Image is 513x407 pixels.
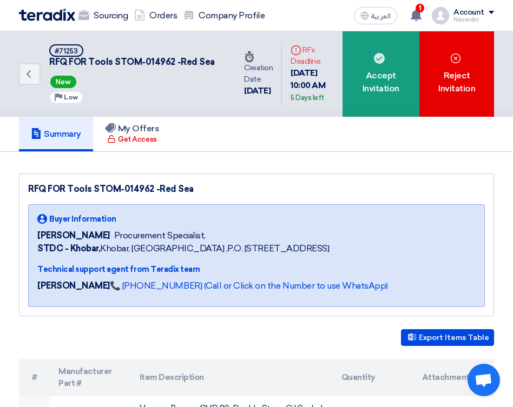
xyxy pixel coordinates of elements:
div: Get Access [107,134,156,145]
img: Teradix logo [19,9,75,21]
div: Account [453,8,484,17]
span: Buyer Information [49,213,116,225]
b: STDC - Khobar, [37,243,100,253]
span: Low [64,94,78,101]
a: Company Profile [180,4,268,28]
div: Reject Invitation [419,31,494,117]
a: Summary [19,117,93,151]
div: RFx Deadline [291,44,333,67]
span: [PERSON_NAME] [37,229,110,242]
a: Sourcing [75,4,131,28]
div: Open chat [468,364,500,396]
th: Item Description [131,359,333,396]
a: My Offers Get Access [93,117,172,151]
div: Nesredin [453,17,494,23]
span: Procurement Specialist, [114,229,206,242]
th: Manufacturer Part # [50,359,130,396]
span: 1 [416,4,424,12]
img: profile_test.png [432,7,449,24]
span: العربية [371,12,391,20]
th: Quantity [333,359,413,396]
h5: RFQ FOR Tools STOM-014962 -Red Sea [49,44,222,68]
div: #71253 [55,48,78,55]
div: RFQ FOR Tools STOM-014962 -Red Sea [28,183,485,196]
div: Technical support agent from Teradix team [37,264,388,275]
a: 📞 [PHONE_NUMBER] (Call or Click on the Number to use WhatsApp) [110,281,388,291]
th: # [19,359,50,396]
div: Creation Date [244,51,273,85]
span: Khobar, [GEOGRAPHIC_DATA] ,P.O. [STREET_ADDRESS] [37,242,329,255]
div: [DATE] 10:00 AM [291,67,333,104]
button: العربية [354,7,397,24]
h5: My Offers [105,123,160,134]
div: Accept Invitation [343,31,420,117]
button: Export Items Table [401,329,494,346]
div: 5 Days left [291,92,324,103]
a: Orders [131,4,180,28]
span: New [50,76,76,88]
strong: [PERSON_NAME] [37,281,110,291]
div: [DATE] [244,85,273,97]
h5: Summary [31,129,81,139]
th: Attachments [413,359,494,396]
span: RFQ FOR Tools STOM-014962 -Red Sea [49,57,222,68]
